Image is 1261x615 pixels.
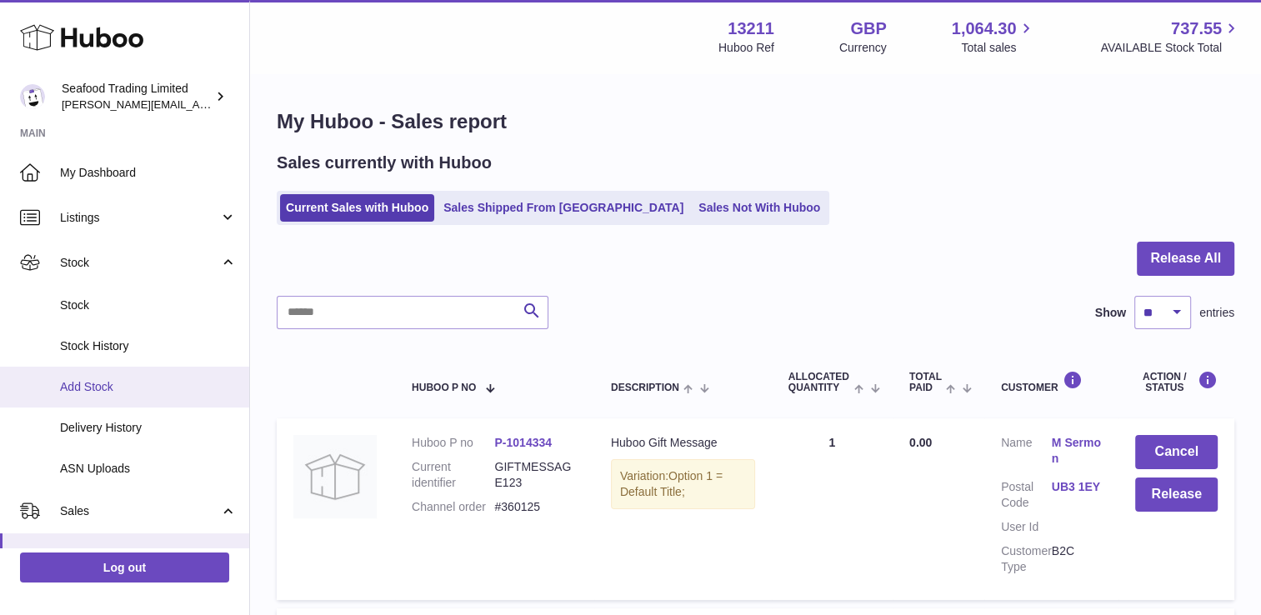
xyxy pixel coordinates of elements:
dd: #360125 [494,499,577,515]
div: Action / Status [1135,371,1218,393]
a: P-1014334 [494,436,552,449]
span: Total sales [961,40,1035,56]
div: Customer [1001,371,1102,393]
dt: Postal Code [1001,479,1052,511]
a: Log out [20,552,229,582]
img: no-photo.jpg [293,435,377,518]
a: Current Sales with Huboo [280,194,434,222]
div: Currency [839,40,887,56]
dt: Customer Type [1001,543,1052,575]
dt: Name [1001,435,1052,471]
span: entries [1199,305,1234,321]
span: Sales [60,546,237,562]
div: Variation: [611,459,755,509]
dt: Channel order [412,499,494,515]
span: 0.00 [909,436,932,449]
a: Sales Shipped From [GEOGRAPHIC_DATA] [438,194,689,222]
span: 1,064.30 [952,17,1017,40]
span: 737.55 [1171,17,1222,40]
span: ALLOCATED Quantity [788,372,850,393]
dd: B2C [1052,543,1103,575]
a: 737.55 AVAILABLE Stock Total [1100,17,1241,56]
span: Stock History [60,338,237,354]
span: Huboo P no [412,382,476,393]
label: Show [1095,305,1126,321]
strong: 13211 [728,17,774,40]
button: Release [1135,477,1218,512]
a: M Sermon [1052,435,1103,467]
span: Sales [60,503,219,519]
span: AVAILABLE Stock Total [1100,40,1241,56]
a: UB3 1EY [1052,479,1103,495]
span: Delivery History [60,420,237,436]
button: Release All [1137,242,1234,276]
dt: User Id [1001,519,1052,535]
span: Total paid [909,372,942,393]
span: ASN Uploads [60,461,237,477]
a: 1,064.30 Total sales [952,17,1036,56]
td: 1 [772,418,893,599]
dd: GIFTMESSAGE123 [494,459,577,491]
span: My Dashboard [60,165,237,181]
h1: My Huboo - Sales report [277,108,1234,135]
h2: Sales currently with Huboo [277,152,492,174]
span: Description [611,382,679,393]
span: Option 1 = Default Title; [620,469,723,498]
dt: Huboo P no [412,435,494,451]
span: Stock [60,297,237,313]
span: Add Stock [60,379,237,395]
dt: Current identifier [412,459,494,491]
span: Listings [60,210,219,226]
strong: GBP [850,17,886,40]
button: Cancel [1135,435,1218,469]
img: nathaniellynch@rickstein.com [20,84,45,109]
span: Stock [60,255,219,271]
span: [PERSON_NAME][EMAIL_ADDRESS][DOMAIN_NAME] [62,97,334,111]
div: Huboo Gift Message [611,435,755,451]
div: Seafood Trading Limited [62,81,212,112]
div: Huboo Ref [718,40,774,56]
a: Sales Not With Huboo [693,194,826,222]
